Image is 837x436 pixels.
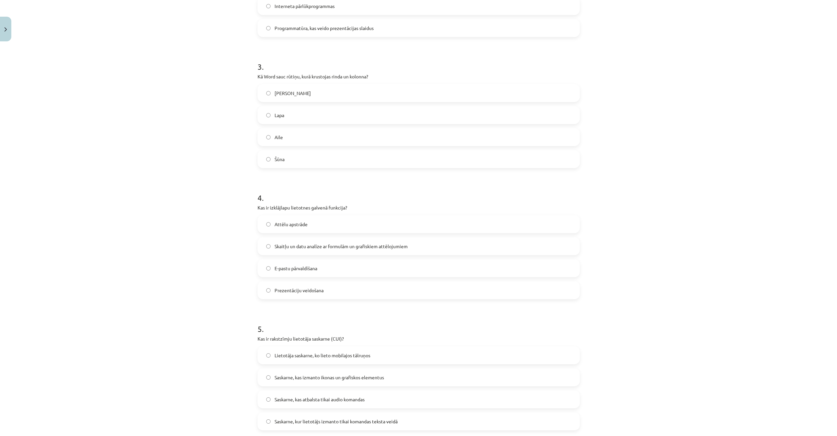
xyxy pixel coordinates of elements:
[275,221,308,228] span: Attēlu apstrāde
[275,374,384,381] span: Saskarne, kas izmanto ikonas un grafiskos elementus
[4,27,7,32] img: icon-close-lesson-0947bae3869378f0d4975bcd49f059093ad1ed9edebbc8119c70593378902aed.svg
[266,244,271,249] input: Skaitļu un datu analīze ar formulām un grafiskiem attēlojumiem
[266,288,271,293] input: Prezentāciju veidošana
[258,313,580,333] h1: 5 .
[258,50,580,71] h1: 3 .
[275,134,283,141] span: Aile
[275,112,284,119] span: Lapa
[266,353,271,358] input: Lietotāja saskarne, ko lieto mobilajos tālruņos
[258,335,580,342] p: Kas ir rakstzīmju lietotāja saskarne (CUI)?
[258,204,580,211] p: Kas ir izklājlapu lietotnes galvenā funkcija?
[275,418,398,425] span: Saskarne, kur lietotājs izmanto tikai komandas teksta veidā
[266,419,271,424] input: Saskarne, kur lietotājs izmanto tikai komandas teksta veidā
[266,113,271,117] input: Lapa
[266,222,271,227] input: Attēlu apstrāde
[266,26,271,30] input: Programmatūra, kas veido prezentācijas slaidus
[266,4,271,8] input: Interneta pārlūkprogrammas
[275,265,317,272] span: E-pastu pārvaldīšana
[275,287,324,294] span: Prezentāciju veidošana
[275,243,408,250] span: Skaitļu un datu analīze ar formulām un grafiskiem attēlojumiem
[266,397,271,402] input: Saskarne, kas atbalsta tikai audio komandas
[266,91,271,95] input: [PERSON_NAME]
[266,266,271,271] input: E-pastu pārvaldīšana
[275,156,285,163] span: Šūna
[275,396,365,403] span: Saskarne, kas atbalsta tikai audio komandas
[258,73,580,80] p: Kā Word sauc rūtiņu, kurā krustojas rinda un kolonna?
[275,3,335,10] span: Interneta pārlūkprogrammas
[258,181,580,202] h1: 4 .
[275,90,311,97] span: [PERSON_NAME]
[266,135,271,139] input: Aile
[275,25,374,32] span: Programmatūra, kas veido prezentācijas slaidus
[266,157,271,161] input: Šūna
[275,352,370,359] span: Lietotāja saskarne, ko lieto mobilajos tālruņos
[266,375,271,380] input: Saskarne, kas izmanto ikonas un grafiskos elementus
